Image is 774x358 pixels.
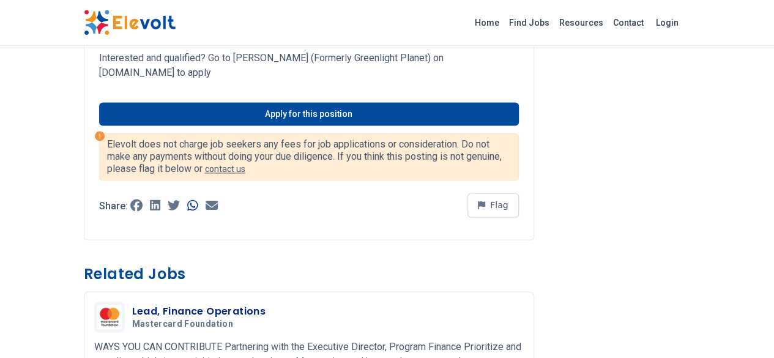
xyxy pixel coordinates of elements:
[99,51,519,80] p: Interested and qualified? Go to [PERSON_NAME] (Formerly Greenlight Planet) on [DOMAIN_NAME] to apply
[713,299,774,358] iframe: Chat Widget
[84,10,176,35] img: Elevolt
[132,319,233,330] span: Mastercard Foundation
[649,10,686,35] a: Login
[608,13,649,32] a: Contact
[470,13,504,32] a: Home
[467,193,519,217] button: Flag
[99,102,519,125] a: Apply for this position
[97,305,122,329] img: Mastercard Foundation
[205,164,245,174] a: contact us
[554,13,608,32] a: Resources
[504,13,554,32] a: Find Jobs
[107,138,511,175] p: Elevolt does not charge job seekers any fees for job applications or consideration. Do not make a...
[99,201,128,211] p: Share:
[132,304,266,319] h3: Lead, Finance Operations
[84,264,534,284] h3: Related Jobs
